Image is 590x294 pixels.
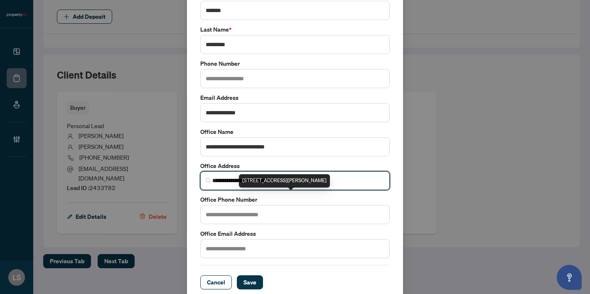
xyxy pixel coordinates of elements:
label: Office Email Address [200,229,390,238]
div: [STREET_ADDRESS][PERSON_NAME] [239,174,330,188]
button: Cancel [200,275,232,289]
span: Save [243,276,256,289]
label: Email Address [200,93,390,102]
label: Phone Number [200,59,390,68]
button: Open asap [557,265,582,290]
label: Office Name [200,127,390,136]
button: Save [237,275,263,289]
img: search_icon [206,178,211,183]
label: Office Phone Number [200,195,390,204]
label: Office Address [200,161,390,170]
label: Last Name [200,25,390,34]
span: Cancel [207,276,225,289]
